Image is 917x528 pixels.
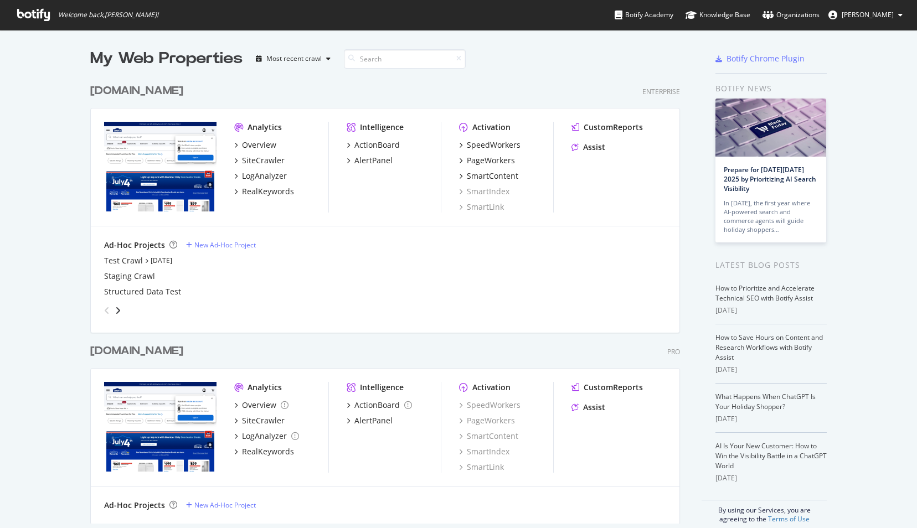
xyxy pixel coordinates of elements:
[472,122,511,133] div: Activation
[459,415,515,426] a: PageWorkers
[584,382,643,393] div: CustomReports
[234,446,294,457] a: RealKeywords
[151,256,172,265] a: [DATE]
[234,186,294,197] a: RealKeywords
[571,122,643,133] a: CustomReports
[467,170,518,182] div: SmartContent
[266,55,322,62] div: Most recent crawl
[347,415,393,426] a: AlertPanel
[90,83,183,99] div: [DOMAIN_NAME]
[242,431,287,442] div: LogAnalyzer
[583,142,605,153] div: Assist
[104,382,217,472] img: www.lowessecondary.com
[571,142,605,153] a: Assist
[615,9,673,20] div: Botify Academy
[104,271,155,282] a: Staging Crawl
[715,259,827,271] div: Latest Blog Posts
[715,99,826,157] img: Prepare for Black Friday 2025 by Prioritizing AI Search Visibility
[715,306,827,315] div: [DATE]
[242,139,276,151] div: Overview
[347,400,412,411] a: ActionBoard
[242,170,287,182] div: LogAnalyzer
[360,382,404,393] div: Intelligence
[459,170,518,182] a: SmartContent
[114,305,122,316] div: angle-right
[715,82,827,95] div: Botify news
[242,186,294,197] div: RealKeywords
[459,186,509,197] div: SmartIndex
[186,240,256,250] a: New Ad-Hoc Project
[768,514,810,524] a: Terms of Use
[702,500,827,524] div: By using our Services, you are agreeing to the
[715,53,805,64] a: Botify Chrome Plugin
[90,83,188,99] a: [DOMAIN_NAME]
[194,240,256,250] div: New Ad-Hoc Project
[467,155,515,166] div: PageWorkers
[459,400,521,411] a: SpeedWorkers
[820,6,911,24] button: [PERSON_NAME]
[724,165,816,193] a: Prepare for [DATE][DATE] 2025 by Prioritizing AI Search Visibility
[251,50,335,68] button: Most recent crawl
[715,392,816,411] a: What Happens When ChatGPT Is Your Holiday Shopper?
[467,139,521,151] div: SpeedWorkers
[90,343,188,359] a: [DOMAIN_NAME]
[234,415,285,426] a: SiteCrawler
[571,382,643,393] a: CustomReports
[248,382,282,393] div: Analytics
[242,446,294,457] div: RealKeywords
[584,122,643,133] div: CustomReports
[354,155,393,166] div: AlertPanel
[104,240,165,251] div: Ad-Hoc Projects
[459,155,515,166] a: PageWorkers
[727,53,805,64] div: Botify Chrome Plugin
[104,286,181,297] a: Structured Data Test
[104,122,217,211] img: www.lowes.com
[100,302,114,319] div: angle-left
[104,255,143,266] a: Test Crawl
[347,139,400,151] a: ActionBoard
[459,431,518,442] a: SmartContent
[354,139,400,151] div: ActionBoard
[459,446,509,457] a: SmartIndex
[248,122,282,133] div: Analytics
[763,9,820,20] div: Organizations
[724,199,818,234] div: In [DATE], the first year where AI-powered search and commerce agents will guide holiday shoppers…
[715,333,823,362] a: How to Save Hours on Content and Research Workflows with Botify Assist
[354,400,400,411] div: ActionBoard
[472,382,511,393] div: Activation
[354,415,393,426] div: AlertPanel
[90,343,183,359] div: [DOMAIN_NAME]
[242,415,285,426] div: SiteCrawler
[459,462,504,473] a: SmartLink
[715,283,815,303] a: How to Prioritize and Accelerate Technical SEO with Botify Assist
[459,139,521,151] a: SpeedWorkers
[234,431,299,442] a: LogAnalyzer
[715,365,827,375] div: [DATE]
[186,500,256,510] a: New Ad-Hoc Project
[90,70,689,524] div: grid
[715,441,827,470] a: AI Is Your New Customer: How to Win the Visibility Battle in a ChatGPT World
[242,400,276,411] div: Overview
[234,400,289,411] a: Overview
[234,155,285,166] a: SiteCrawler
[715,414,827,424] div: [DATE]
[234,139,276,151] a: Overview
[667,347,680,356] div: Pro
[842,10,894,19] span: Ravi Sambhu
[642,87,680,96] div: Enterprise
[347,155,393,166] a: AlertPanel
[459,201,504,213] a: SmartLink
[104,500,165,511] div: Ad-Hoc Projects
[344,49,466,69] input: Search
[194,500,256,510] div: New Ad-Hoc Project
[90,48,243,70] div: My Web Properties
[242,155,285,166] div: SiteCrawler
